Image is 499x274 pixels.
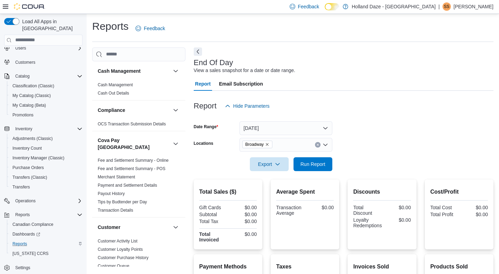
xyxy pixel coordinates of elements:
[1,43,85,53] button: Users
[199,212,227,217] div: Subtotal
[10,183,33,191] a: Transfers
[194,141,213,146] label: Locations
[172,223,180,231] button: Customer
[245,141,264,148] span: Broadway
[352,2,436,11] p: Holland Daze - [GEOGRAPHIC_DATA]
[276,188,334,196] h2: Average Spent
[92,19,129,33] h1: Reports
[12,197,82,205] span: Operations
[98,90,129,96] span: Cash Out Details
[12,44,82,52] span: Users
[98,158,169,163] a: Fee and Settlement Summary - Online
[229,231,257,237] div: $0.00
[98,200,147,204] a: Tips by Budtender per Day
[12,72,32,80] button: Catalog
[353,188,411,196] h2: Discounts
[10,220,82,229] span: Canadian Compliance
[12,83,54,89] span: Classification (Classic)
[172,67,180,75] button: Cash Management
[98,137,170,151] button: Cova Pay [GEOGRAPHIC_DATA]
[98,82,133,87] a: Cash Management
[265,142,269,147] button: Remove Broadway from selection in this group
[15,45,26,51] span: Users
[195,77,211,91] span: Report
[12,112,34,118] span: Promotions
[98,239,138,244] a: Customer Activity List
[12,72,82,80] span: Catalog
[298,3,319,10] span: Feedback
[300,161,325,168] span: Run Report
[15,60,35,65] span: Customers
[12,103,46,108] span: My Catalog (Beta)
[430,263,488,271] h2: Products Sold
[10,230,43,238] a: Dashboards
[98,183,157,188] a: Payment and Settlement Details
[430,205,458,210] div: Total Cost
[7,134,85,143] button: Adjustments (Classic)
[98,107,125,114] h3: Compliance
[7,100,85,110] button: My Catalog (Beta)
[12,231,40,237] span: Dashboards
[222,99,272,113] button: Hide Parameters
[444,2,449,11] span: SS
[7,163,85,173] button: Purchase Orders
[12,241,27,247] span: Reports
[10,154,67,162] a: Inventory Manager (Classic)
[454,2,493,11] p: [PERSON_NAME]
[98,107,170,114] button: Compliance
[98,122,166,126] a: OCS Transaction Submission Details
[306,205,334,210] div: $0.00
[242,141,272,148] span: Broadway
[194,124,218,130] label: Date Range
[98,224,170,231] button: Customer
[12,155,64,161] span: Inventory Manager (Classic)
[12,184,30,190] span: Transfers
[10,134,82,143] span: Adjustments (Classic)
[10,91,82,100] span: My Catalog (Classic)
[1,196,85,206] button: Operations
[15,73,29,79] span: Catalog
[98,174,135,180] span: Merchant Statement
[98,191,125,196] a: Payout History
[353,263,411,271] h2: Invoices Sold
[98,238,138,244] span: Customer Activity List
[98,247,143,252] span: Customer Loyalty Points
[7,173,85,182] button: Transfers (Classic)
[98,255,149,260] span: Customer Purchase History
[98,68,170,74] button: Cash Management
[12,197,38,205] button: Operations
[10,101,82,109] span: My Catalog (Beta)
[1,71,85,81] button: Catalog
[10,173,82,182] span: Transfers (Classic)
[384,205,411,210] div: $0.00
[276,263,334,271] h2: Taxes
[199,205,227,210] div: Gift Cards
[12,165,44,170] span: Purchase Orders
[12,93,51,98] span: My Catalog (Classic)
[10,82,57,90] a: Classification (Classic)
[461,205,488,210] div: $0.00
[133,21,168,35] a: Feedback
[92,156,185,217] div: Cova Pay [GEOGRAPHIC_DATA]
[10,144,45,152] a: Inventory Count
[10,183,82,191] span: Transfers
[7,182,85,192] button: Transfers
[294,157,332,171] button: Run Report
[92,81,185,100] div: Cash Management
[10,240,30,248] a: Reports
[10,101,49,109] a: My Catalog (Beta)
[98,208,133,213] a: Transaction Details
[199,188,257,196] h2: Total Sales ($)
[325,3,339,10] input: Dark Mode
[7,110,85,120] button: Promotions
[15,126,32,132] span: Inventory
[12,211,82,219] span: Reports
[7,220,85,229] button: Canadian Compliance
[12,58,82,67] span: Customers
[199,231,219,242] strong: Total Invoiced
[194,67,295,74] div: View a sales snapshot for a date or date range.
